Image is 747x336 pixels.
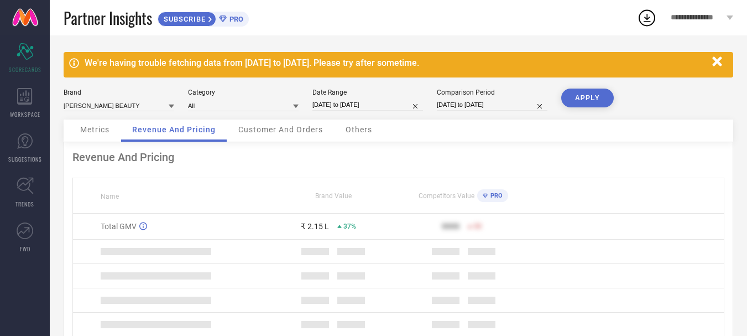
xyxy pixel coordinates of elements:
span: Name [101,193,119,200]
button: APPLY [561,89,614,107]
span: SUGGESTIONS [8,155,42,163]
span: 37% [343,223,356,230]
span: PRO [227,15,243,23]
div: We're having trouble fetching data from [DATE] to [DATE]. Please try after sometime. [85,58,707,68]
span: Competitors Value [419,192,474,200]
span: Revenue And Pricing [132,125,216,134]
span: SUBSCRIBE [158,15,208,23]
div: Comparison Period [437,89,547,96]
span: Brand Value [315,192,352,200]
span: Total GMV [101,222,137,231]
span: WORKSPACE [10,110,40,118]
div: Revenue And Pricing [72,151,724,164]
span: 50 [474,223,482,230]
div: Open download list [637,8,657,28]
span: Metrics [80,125,109,134]
div: 9999 [442,222,459,231]
span: Others [346,125,372,134]
div: ₹ 2.15 L [301,222,329,231]
div: Date Range [312,89,423,96]
div: Brand [64,89,174,96]
div: Category [188,89,299,96]
input: Select date range [312,99,423,111]
span: Customer And Orders [238,125,323,134]
span: Partner Insights [64,7,152,29]
span: FWD [20,245,30,253]
input: Select comparison period [437,99,547,111]
a: SUBSCRIBEPRO [158,9,249,27]
span: PRO [488,192,503,199]
span: TRENDS [15,200,34,208]
span: SCORECARDS [9,65,41,74]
